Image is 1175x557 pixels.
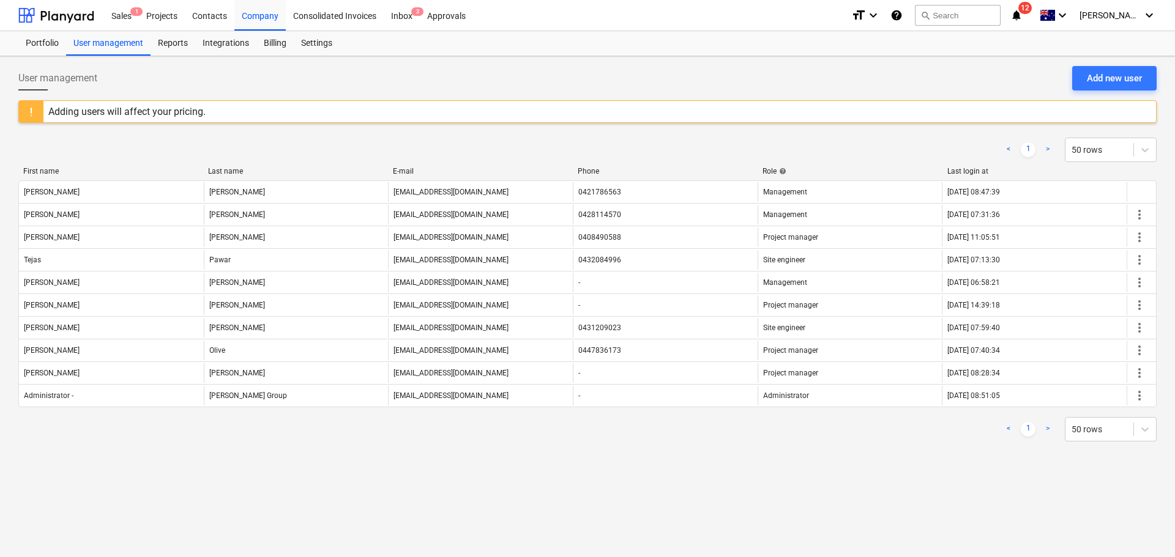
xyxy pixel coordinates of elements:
[947,256,1000,264] div: [DATE] 07:13:30
[578,391,580,400] div: -
[24,210,80,219] div: [PERSON_NAME]
[24,301,80,309] div: [PERSON_NAME]
[209,323,265,332] div: [PERSON_NAME]
[256,31,294,56] a: Billing
[947,210,1000,219] div: [DATE] 07:31:36
[947,323,1000,332] div: [DATE] 07:59:40
[24,323,80,332] div: [PERSON_NAME]
[1072,66,1157,90] button: Add new user
[48,106,206,117] div: Adding users will affect your pricing.
[1087,70,1142,86] div: Add new user
[209,278,265,287] div: [PERSON_NAME]
[1132,207,1147,222] span: more_vert
[1132,320,1147,335] span: more_vert
[947,369,1000,377] div: [DATE] 08:28:34
[1001,422,1016,437] a: Previous page
[578,323,621,332] div: 0431209023
[578,301,580,309] div: -
[763,233,818,242] span: Project manager
[947,346,1000,355] div: [DATE] 07:40:34
[209,210,265,219] div: [PERSON_NAME]
[209,233,265,242] div: [PERSON_NAME]
[394,391,509,400] div: [EMAIL_ADDRESS][DOMAIN_NAME]
[763,323,805,332] span: Site engineer
[1132,275,1147,290] span: more_vert
[24,346,80,355] div: [PERSON_NAME]
[394,278,509,287] div: [EMAIL_ADDRESS][DOMAIN_NAME]
[130,7,143,16] span: 1
[209,188,265,196] div: [PERSON_NAME]
[851,8,866,23] i: format_size
[578,278,580,287] div: -
[578,369,580,377] div: -
[209,346,225,355] div: Olive
[763,167,938,175] div: Role
[578,346,621,355] div: 0447836173
[394,301,509,309] div: [EMAIL_ADDRESS][DOMAIN_NAME]
[915,5,1001,26] button: Search
[578,256,621,264] div: 0432084996
[1018,2,1032,14] span: 12
[208,167,383,175] div: Last name
[411,7,423,16] span: 3
[947,301,1000,309] div: [DATE] 14:39:18
[294,31,340,56] div: Settings
[1132,388,1147,403] span: more_vert
[947,167,1122,175] div: Last login at
[24,256,41,264] div: Tejas
[394,188,509,196] div: [EMAIL_ADDRESS][DOMAIN_NAME]
[23,167,198,175] div: First name
[1080,10,1141,20] span: [PERSON_NAME]
[209,256,231,264] div: Pawar
[24,391,73,400] div: Administrator -
[578,210,621,219] div: 0428114570
[394,323,509,332] div: [EMAIL_ADDRESS][DOMAIN_NAME]
[1132,298,1147,312] span: more_vert
[1055,8,1070,23] i: keyboard_arrow_down
[66,31,151,56] a: User management
[1040,142,1055,157] a: Next page
[947,391,1000,400] div: [DATE] 08:51:05
[24,188,80,196] div: [PERSON_NAME]
[1132,343,1147,358] span: more_vert
[24,369,80,377] div: [PERSON_NAME]
[394,369,509,377] div: [EMAIL_ADDRESS][DOMAIN_NAME]
[1040,422,1055,437] a: Next page
[1142,8,1157,23] i: keyboard_arrow_down
[890,8,903,23] i: Knowledge base
[578,167,753,175] div: Phone
[777,168,786,175] span: help
[763,301,818,309] span: Project manager
[209,391,287,400] div: [PERSON_NAME] Group
[209,301,265,309] div: [PERSON_NAME]
[1021,422,1035,437] a: Page 1 is your current page
[947,278,1000,287] div: [DATE] 06:58:21
[1021,142,1035,157] a: Page 1 is your current page
[151,31,195,56] a: Reports
[763,210,807,219] span: Management
[394,210,509,219] div: [EMAIL_ADDRESS][DOMAIN_NAME]
[394,233,509,242] div: [EMAIL_ADDRESS][DOMAIN_NAME]
[866,8,881,23] i: keyboard_arrow_down
[394,346,509,355] div: [EMAIL_ADDRESS][DOMAIN_NAME]
[947,233,1000,242] div: [DATE] 11:05:51
[947,188,1000,196] div: [DATE] 08:47:39
[578,233,621,242] div: 0408490588
[920,10,930,20] span: search
[763,188,807,196] span: Management
[763,346,818,355] span: Project manager
[195,31,256,56] a: Integrations
[1132,366,1147,380] span: more_vert
[578,188,621,196] div: 0421786563
[18,71,97,86] span: User management
[24,233,80,242] div: [PERSON_NAME]
[18,31,66,56] a: Portfolio
[24,278,80,287] div: [PERSON_NAME]
[394,256,509,264] div: [EMAIL_ADDRESS][DOMAIN_NAME]
[763,369,818,377] span: Project manager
